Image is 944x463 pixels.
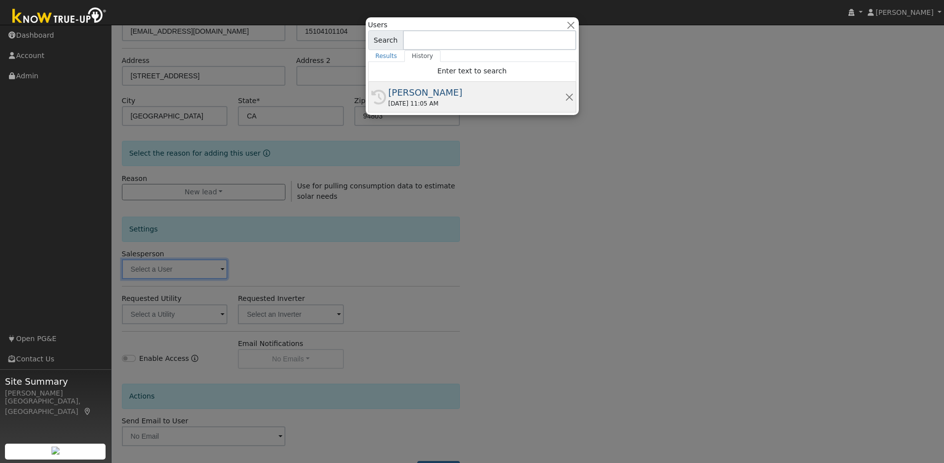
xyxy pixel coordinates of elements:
[7,5,111,28] img: Know True-Up
[5,375,106,388] span: Site Summary
[368,50,405,62] a: Results
[876,8,934,16] span: [PERSON_NAME]
[5,396,106,417] div: [GEOGRAPHIC_DATA], [GEOGRAPHIC_DATA]
[83,407,92,415] a: Map
[371,90,386,105] i: History
[368,20,388,30] span: Users
[438,67,507,75] span: Enter text to search
[368,30,403,50] span: Search
[564,92,574,102] button: Remove this history
[389,86,565,99] div: [PERSON_NAME]
[404,50,441,62] a: History
[389,99,565,108] div: [DATE] 11:05 AM
[52,447,59,455] img: retrieve
[5,388,106,399] div: [PERSON_NAME]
